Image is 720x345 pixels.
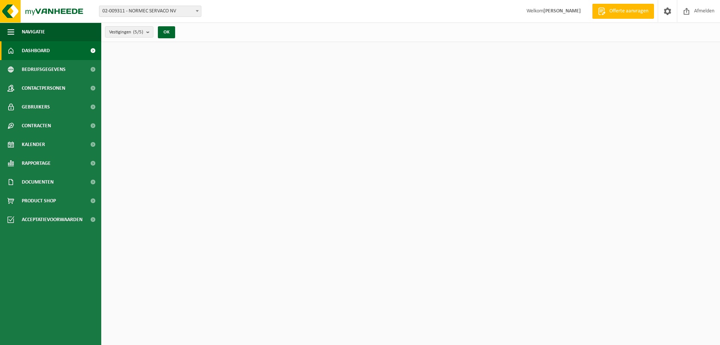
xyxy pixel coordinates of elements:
span: Vestigingen [109,27,143,38]
count: (5/5) [133,30,143,35]
span: Contactpersonen [22,79,65,98]
a: Offerte aanvragen [592,4,654,19]
span: Bedrijfsgegevens [22,60,66,79]
span: Kalender [22,135,45,154]
span: Documenten [22,173,54,191]
span: 02-009311 - NORMEC SERVACO NV [99,6,201,17]
span: Dashboard [22,41,50,60]
button: Vestigingen(5/5) [105,26,153,38]
span: Navigatie [22,23,45,41]
span: Contracten [22,116,51,135]
span: Product Shop [22,191,56,210]
span: Offerte aanvragen [607,8,650,15]
strong: [PERSON_NAME] [543,8,581,14]
span: Gebruikers [22,98,50,116]
button: OK [158,26,175,38]
span: Acceptatievoorwaarden [22,210,82,229]
span: Rapportage [22,154,51,173]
